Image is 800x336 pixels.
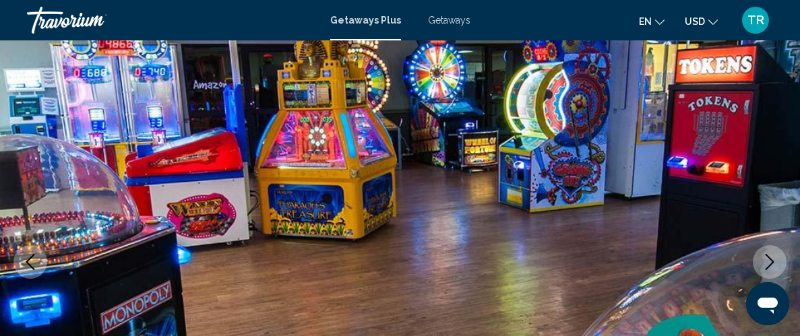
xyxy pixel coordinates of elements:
a: Travorium [27,7,317,34]
button: Next image [753,245,787,279]
iframe: Button to launch messaging window [746,282,789,325]
button: User Menu [738,6,773,34]
button: Change language [639,11,665,31]
a: Getaways Plus [330,15,401,26]
span: en [639,16,652,27]
a: Getaways [428,15,470,26]
button: Change currency [685,11,718,31]
button: Previous image [13,245,47,279]
span: USD [685,16,705,27]
span: TR [747,13,764,27]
